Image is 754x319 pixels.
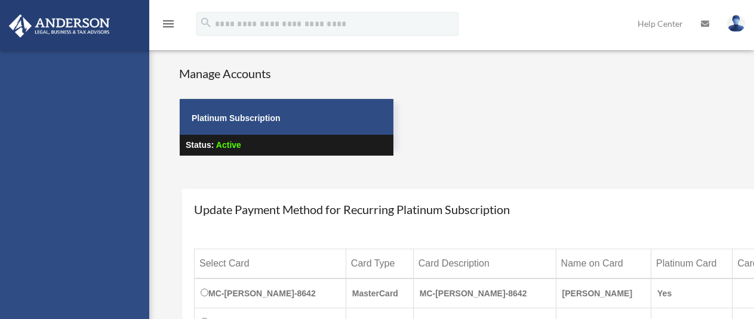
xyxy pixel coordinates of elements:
[727,15,745,32] img: User Pic
[556,278,651,308] td: [PERSON_NAME]
[346,249,413,279] th: Card Type
[413,249,556,279] th: Card Description
[161,21,176,31] a: menu
[556,249,651,279] th: Name on Card
[5,14,113,38] img: Anderson Advisors Platinum Portal
[186,140,214,150] strong: Status:
[161,17,176,31] i: menu
[346,278,413,308] td: MasterCard
[192,113,281,123] strong: Platinum Subscription
[195,278,346,308] td: MC-[PERSON_NAME]-8642
[651,249,733,279] th: Platinum Card
[195,249,346,279] th: Select Card
[413,278,556,308] td: MC-[PERSON_NAME]-8642
[179,65,394,82] h4: Manage Accounts
[216,140,241,150] span: Active
[651,278,733,308] td: Yes
[199,16,213,29] i: search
